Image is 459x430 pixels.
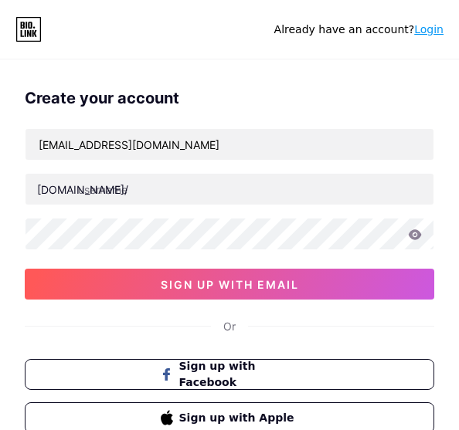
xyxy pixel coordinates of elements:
[37,181,128,198] div: [DOMAIN_NAME]/
[223,318,236,334] div: Or
[25,359,434,390] button: Sign up with Facebook
[274,22,444,38] div: Already have an account?
[25,86,434,110] div: Create your account
[414,23,444,36] a: Login
[25,174,433,205] input: username
[161,278,299,291] span: sign up with email
[25,269,434,300] button: sign up with email
[179,358,299,391] span: Sign up with Facebook
[179,410,299,426] span: Sign up with Apple
[25,129,433,160] input: Email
